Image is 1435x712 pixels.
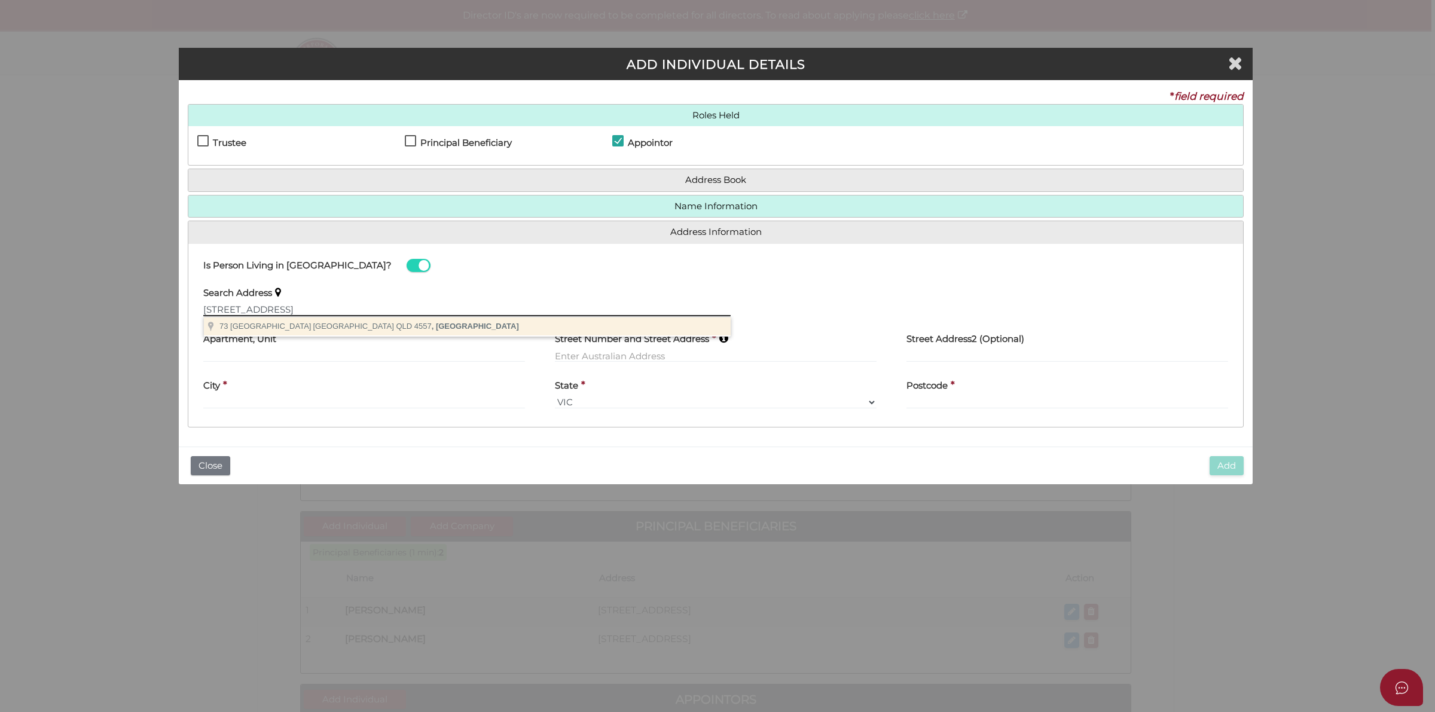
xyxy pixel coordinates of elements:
[219,322,228,331] span: 73
[555,381,578,391] h4: State
[555,349,877,362] input: Enter Australian Address
[1380,669,1423,706] button: Open asap
[203,288,272,298] h4: Search Address
[313,322,393,331] span: [GEOGRAPHIC_DATA]
[906,334,1024,344] h4: Street Address2 (Optional)
[719,333,728,343] i: Keep typing in your address(including suburb) until it appears
[230,322,311,331] span: [GEOGRAPHIC_DATA]
[203,303,731,316] input: Enter Address
[275,287,281,297] i: Keep typing in your address(including suburb) until it appears
[396,322,412,331] span: QLD
[555,334,709,344] h4: Street Number and Street Address
[203,334,276,344] h4: Apartment, Unit
[197,201,1234,212] a: Name Information
[313,322,518,331] span: , [GEOGRAPHIC_DATA]
[414,322,432,331] span: 4557
[203,261,392,271] h4: Is Person Living in [GEOGRAPHIC_DATA]?
[197,227,1234,237] a: Address Information
[906,381,948,391] h4: Postcode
